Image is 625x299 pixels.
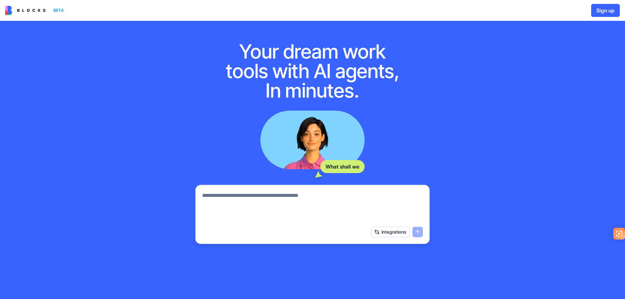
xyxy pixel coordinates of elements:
button: Sign up [591,4,620,17]
button: Integrations [371,227,410,237]
h1: Your dream work tools with AI agents, In minutes. [219,42,406,100]
img: logo [5,6,46,15]
div: What shall we [320,160,365,173]
div: BETA [51,6,66,15]
a: BETA [5,6,66,15]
